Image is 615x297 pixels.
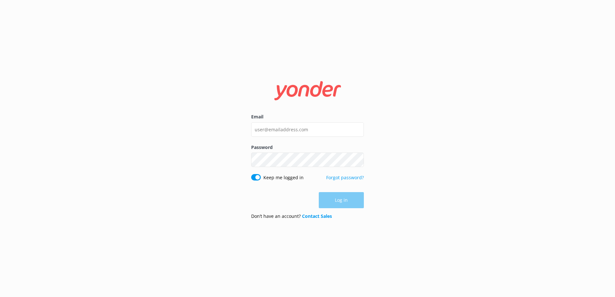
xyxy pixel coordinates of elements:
label: Password [251,144,364,151]
button: Show password [351,153,364,166]
a: Forgot password? [326,174,364,181]
label: Email [251,113,364,120]
p: Don’t have an account? [251,213,332,220]
label: Keep me logged in [263,174,304,181]
a: Contact Sales [302,213,332,219]
input: user@emailaddress.com [251,122,364,137]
